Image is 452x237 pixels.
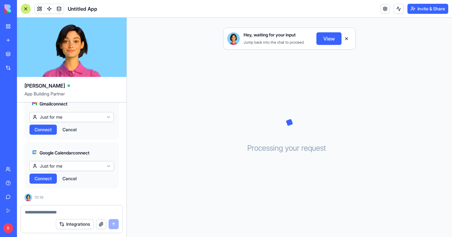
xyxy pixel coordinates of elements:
[4,4,43,13] img: logo
[59,174,80,184] button: Cancel
[30,174,57,184] button: Connect
[35,127,52,133] span: Connect
[68,5,97,13] span: Untitled App
[59,125,80,135] button: Cancel
[316,32,342,45] button: View
[40,101,67,107] span: Gmail connect
[247,143,332,153] h3: Processing your request
[24,91,119,102] span: App Building Partner
[227,32,240,45] img: Ella_00000_wcx2te.png
[24,194,32,201] img: Ella_00000_wcx2te.png
[244,32,296,38] span: Hey, waiting for your input
[32,101,37,106] img: gmail
[35,195,43,200] span: 10:18
[56,219,94,229] button: Integrations
[40,150,89,156] span: Google Calendar connect
[244,40,304,45] span: Jump back into the chat to proceed
[35,175,52,182] span: Connect
[3,223,13,233] span: B
[24,82,65,89] span: [PERSON_NAME]
[407,4,448,14] button: Invite & Share
[32,150,37,155] img: googlecalendar
[30,125,57,135] button: Connect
